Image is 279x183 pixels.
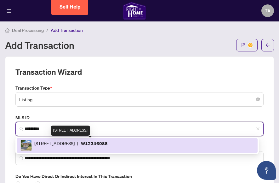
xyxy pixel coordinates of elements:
h2: Transaction Wizard [15,67,82,77]
img: search_icon [20,156,23,160]
h1: Add Transaction [5,40,74,50]
button: 9 [236,39,258,51]
span: arrow-left [265,43,270,47]
img: logo [123,2,146,20]
li: / [46,27,48,34]
label: MLS ID [15,114,264,121]
span: home [5,28,9,32]
span: Deal Processing [12,27,44,33]
span: file-text [241,43,246,47]
button: Open asap [257,161,276,180]
span: Add Transaction [51,27,83,33]
span: menu [7,9,11,13]
label: Property Address [15,144,264,151]
span: Listing [19,93,260,105]
label: Do you have direct or indirect interest in this transaction [15,173,264,180]
div: [STREET_ADDRESS] [51,126,90,136]
span: Self Help [60,4,81,10]
span: close [256,127,260,131]
span: TA [265,7,270,14]
img: search_icon [20,127,23,131]
span: 9 [249,43,252,47]
sup: 9 [248,43,253,47]
label: Transaction Type [15,85,264,91]
span: close-circle [256,97,260,101]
